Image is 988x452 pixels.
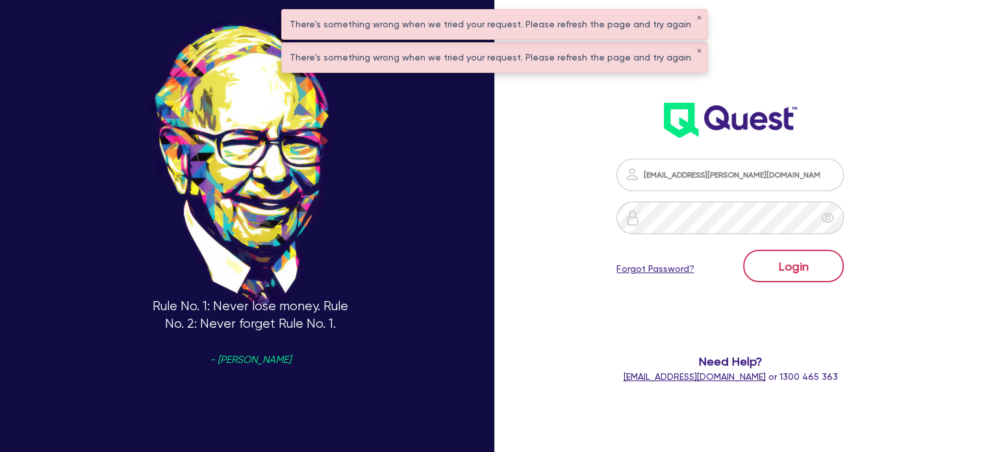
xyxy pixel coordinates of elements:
img: icon-password [624,166,640,182]
a: Forgot Password? [616,262,694,276]
button: ✕ [696,48,702,55]
input: Email address [616,159,844,191]
img: wH2k97JdezQIQAAAABJRU5ErkJggg== [664,103,797,138]
button: Login [743,250,844,282]
span: Need Help? [602,352,858,370]
button: ✕ [696,15,702,21]
div: There's something wrong when we tried your request. Please refresh the page and try again [282,43,707,72]
img: icon-password [625,210,640,226]
span: eye [821,211,834,224]
a: [EMAIL_ADDRESS][DOMAIN_NAME] [623,371,765,382]
span: - [PERSON_NAME] [210,355,291,365]
div: There's something wrong when we tried your request. Please refresh the page and try again [282,10,707,39]
span: or 1300 465 363 [623,371,837,382]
